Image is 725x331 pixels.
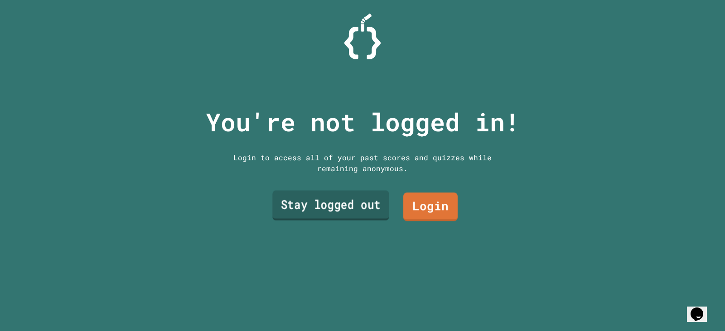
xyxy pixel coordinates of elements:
iframe: chat widget [687,295,716,322]
a: Stay logged out [272,191,389,221]
img: Logo.svg [344,14,381,59]
a: Login [403,193,458,221]
div: Login to access all of your past scores and quizzes while remaining anonymous. [227,152,498,174]
p: You're not logged in! [206,103,520,141]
